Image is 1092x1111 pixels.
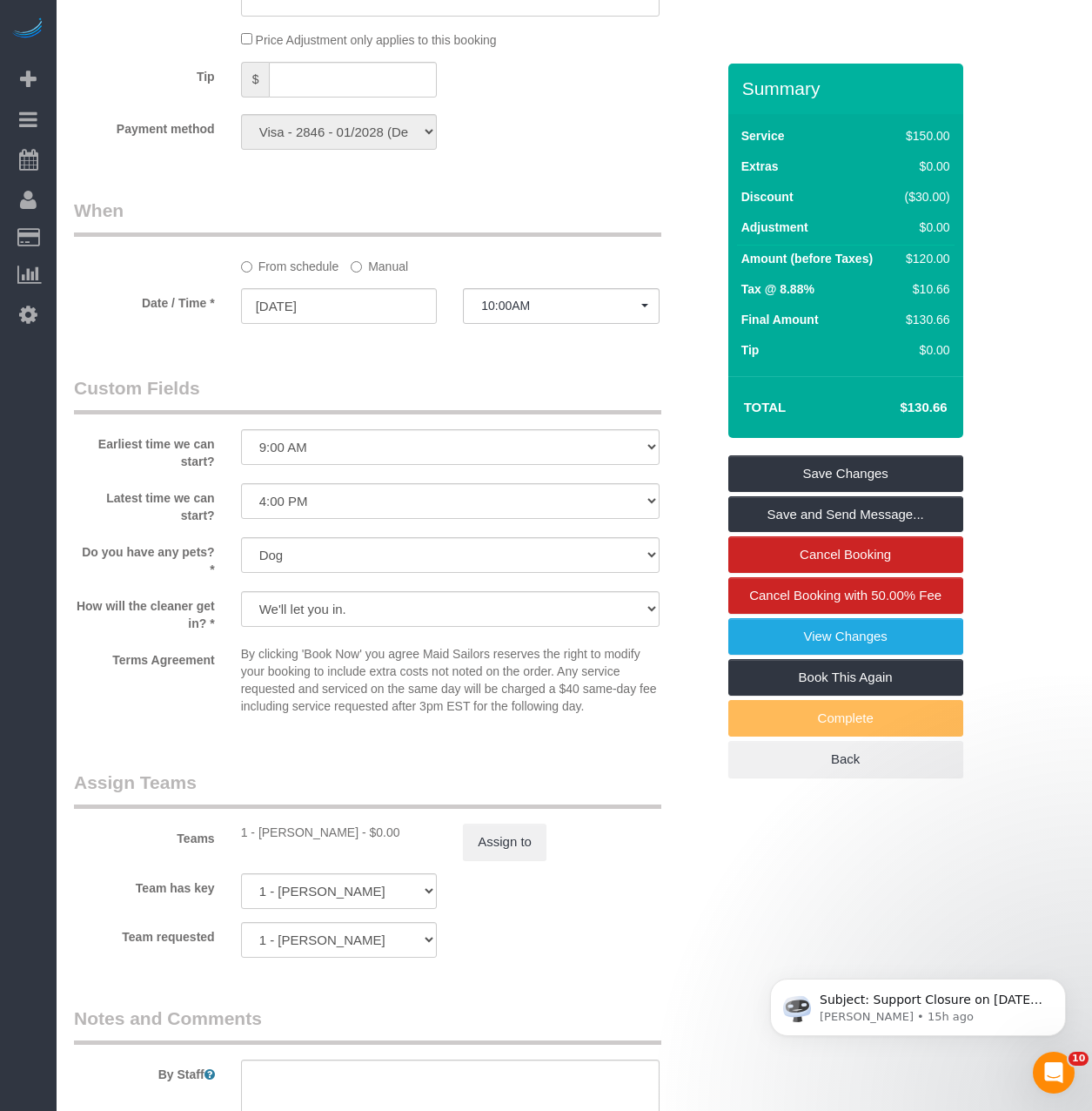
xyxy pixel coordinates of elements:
[61,1060,228,1083] label: By Staff
[728,455,963,492] a: Save Changes
[241,261,252,273] input: From schedule
[74,770,661,809] legend: Assign Teams
[74,1006,661,1045] legend: Notes and Comments
[741,280,814,298] label: Tax @ 8.88%
[749,588,941,603] span: Cancel Booking with 50.00% Fee
[10,17,45,42] img: Automaid Logo
[898,280,950,298] div: $10.66
[728,577,963,614] a: Cancel Booking with 50.00% Fee
[898,158,950,175] div: $0.00
[61,429,228,470] label: Earliest time we can start?
[728,618,963,655] a: View Changes
[61,483,228,524] label: Latest time we can start?
[61,62,228,85] label: Tip
[744,400,787,414] strong: Total
[741,127,785,145] label: Service
[1033,1052,1075,1094] iframe: Intercom live chat
[256,33,497,47] span: Price Adjustment only applies to this booking
[741,158,779,175] label: Extras
[741,250,873,267] label: Amount (before Taxes)
[61,591,228,632] label: How will the cleaner get in? *
[241,645,660,715] p: By clicking 'Book Now' you agree Maid Sailors reserves the right to modify your booking to includ...
[61,922,228,946] label: Team requested
[898,311,950,328] div: $130.66
[847,401,947,415] h4: $130.66
[74,375,661,414] legend: Custom Fields
[898,127,950,145] div: $150.00
[61,114,228,138] label: Payment method
[741,219,808,236] label: Adjustment
[741,341,760,359] label: Tip
[742,78,955,98] h3: Summary
[61,537,228,578] label: Do you have any pets? *
[241,62,270,98] span: $
[351,261,362,273] input: Manual
[351,252,408,275] label: Manual
[463,288,660,324] button: 10:00AM
[741,188,794,205] label: Discount
[728,496,963,533] a: Save and Send Message...
[898,341,950,359] div: $0.00
[1069,1052,1089,1066] span: 10
[241,288,438,324] input: MM/DD/YYYY
[741,311,819,328] label: Final Amount
[898,188,950,205] div: ($30.00)
[728,536,963,573] a: Cancel Booking
[74,198,661,237] legend: When
[481,299,641,313] span: 10:00AM
[241,824,438,841] div: 0 hours x $19.00/hour
[744,942,1092,1064] iframe: Intercom notifications message
[898,219,950,236] div: $0.00
[61,645,228,669] label: Terms Agreement
[61,824,228,847] label: Teams
[463,824,546,860] button: Assign to
[61,873,228,897] label: Team has key
[898,250,950,267] div: $120.00
[61,288,228,312] label: Date / Time *
[241,252,339,275] label: From schedule
[728,741,963,778] a: Back
[728,659,963,696] a: Book This Again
